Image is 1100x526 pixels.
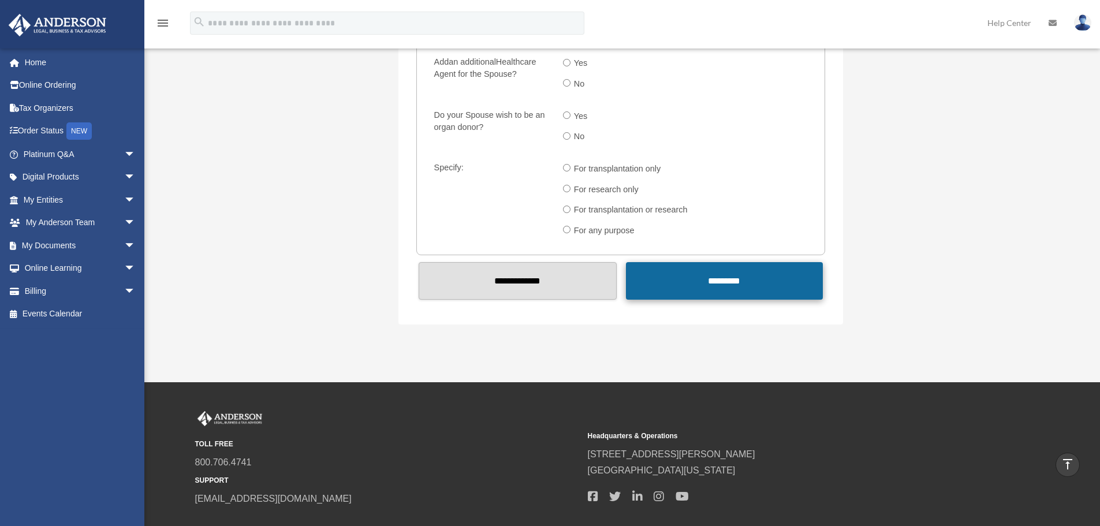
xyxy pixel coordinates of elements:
a: My Documentsarrow_drop_down [8,234,153,257]
i: search [193,16,206,28]
small: TOLL FREE [195,438,580,450]
label: For transplantation only [570,160,666,178]
img: User Pic [1074,14,1091,31]
a: Billingarrow_drop_down [8,279,153,303]
span: arrow_drop_down [124,166,147,189]
img: Anderson Advisors Platinum Portal [5,14,110,36]
a: Tax Organizers [8,96,153,120]
label: Yes [570,107,592,126]
small: SUPPORT [195,475,580,487]
label: For research only [570,181,643,199]
small: Headquarters & Operations [588,430,972,442]
a: 800.706.4741 [195,457,252,467]
span: arrow_drop_down [124,143,147,166]
img: Anderson Advisors Platinum Portal [195,411,264,426]
a: My Entitiesarrow_drop_down [8,188,153,211]
span: arrow_drop_down [124,211,147,235]
span: arrow_drop_down [124,257,147,281]
label: For transplantation or research [570,202,692,220]
a: Online Learningarrow_drop_down [8,257,153,280]
label: No [570,75,590,94]
div: NEW [66,122,92,140]
a: My Anderson Teamarrow_drop_down [8,211,153,234]
a: vertical_align_top [1056,453,1080,477]
a: Home [8,51,153,74]
i: vertical_align_top [1061,457,1075,471]
a: Online Ordering [8,74,153,97]
a: Digital Productsarrow_drop_down [8,166,153,189]
i: menu [156,16,170,30]
span: an additional [449,57,496,66]
label: Specify: [429,160,554,243]
a: [GEOGRAPHIC_DATA][US_STATE] [588,465,736,475]
label: Yes [570,55,592,73]
span: arrow_drop_down [124,234,147,258]
a: Events Calendar [8,303,153,326]
label: For any purpose [570,222,639,240]
span: arrow_drop_down [124,279,147,303]
label: Add Healthcare Agent for the Spouse? [429,55,554,96]
label: Do your Spouse wish to be an organ donor? [429,107,554,148]
a: Order StatusNEW [8,120,153,143]
a: menu [156,20,170,30]
label: No [570,128,590,147]
a: [STREET_ADDRESS][PERSON_NAME] [588,449,755,459]
span: arrow_drop_down [124,188,147,212]
a: [EMAIL_ADDRESS][DOMAIN_NAME] [195,494,352,503]
a: Platinum Q&Aarrow_drop_down [8,143,153,166]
